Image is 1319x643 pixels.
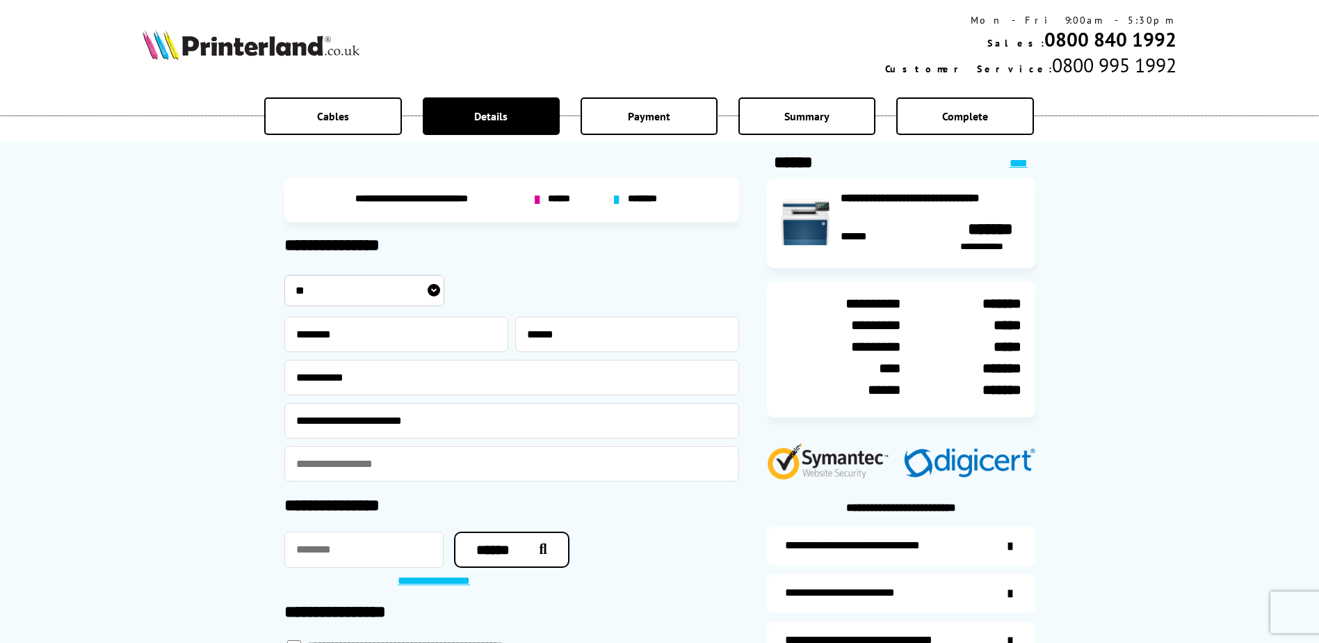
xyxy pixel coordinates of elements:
[784,109,830,123] span: Summary
[885,14,1176,26] div: Mon - Fri 9:00am - 5:30pm
[767,574,1035,613] a: items-arrive
[942,109,988,123] span: Complete
[143,29,359,60] img: Printerland Logo
[1044,26,1176,52] a: 0800 840 1992
[628,109,670,123] span: Payment
[317,109,349,123] span: Cables
[885,63,1052,75] span: Customer Service:
[987,37,1044,49] span: Sales:
[474,109,508,123] span: Details
[767,527,1035,566] a: additional-ink
[1052,52,1176,78] span: 0800 995 1992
